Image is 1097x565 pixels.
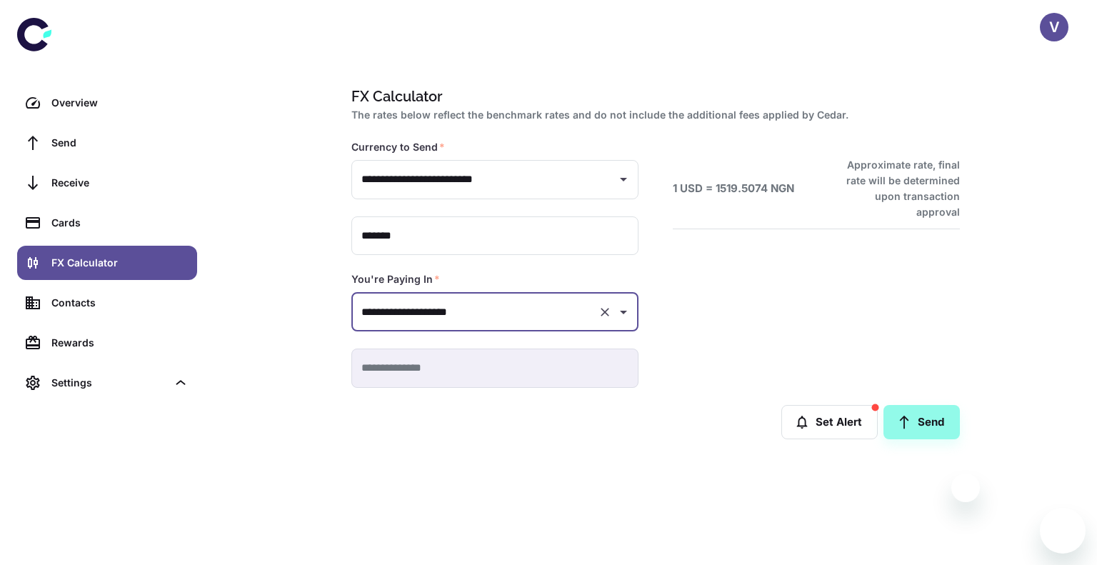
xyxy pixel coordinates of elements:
h6: 1 USD = 1519.5074 NGN [673,181,794,197]
button: Open [613,302,633,322]
div: Receive [51,175,189,191]
div: Contacts [51,295,189,311]
a: Contacts [17,286,197,320]
button: Open [613,169,633,189]
div: Overview [51,95,189,111]
div: Settings [51,375,167,391]
a: Rewards [17,326,197,360]
div: Settings [17,366,197,400]
a: Overview [17,86,197,120]
iframe: Close message [951,474,980,502]
div: FX Calculator [51,255,189,271]
label: Currency to Send [351,140,445,154]
h6: Approximate rate, final rate will be determined upon transaction approval [831,157,960,220]
label: You're Paying In [351,272,440,286]
a: FX Calculator [17,246,197,280]
a: Send [17,126,197,160]
button: V [1040,13,1068,41]
a: Send [883,405,960,439]
a: Receive [17,166,197,200]
div: Send [51,135,189,151]
button: Clear [595,302,615,322]
button: Set Alert [781,405,878,439]
iframe: Button to launch messaging window [1040,508,1086,554]
h1: FX Calculator [351,86,954,107]
div: Cards [51,215,189,231]
div: Rewards [51,335,189,351]
a: Cards [17,206,197,240]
